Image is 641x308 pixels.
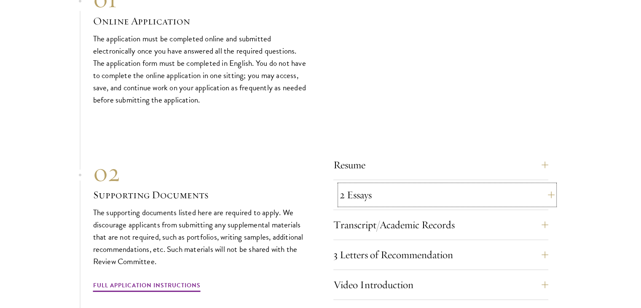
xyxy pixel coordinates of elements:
button: 3 Letters of Recommendation [333,245,548,265]
h3: Supporting Documents [93,188,308,202]
p: The supporting documents listed here are required to apply. We discourage applicants from submitt... [93,206,308,267]
a: Full Application Instructions [93,280,201,293]
button: Video Introduction [333,275,548,295]
h3: Online Application [93,14,308,28]
button: 2 Essays [340,185,555,205]
p: The application must be completed online and submitted electronically once you have answered all ... [93,32,308,106]
div: 02 [93,157,308,188]
button: Transcript/Academic Records [333,215,548,235]
button: Resume [333,155,548,175]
